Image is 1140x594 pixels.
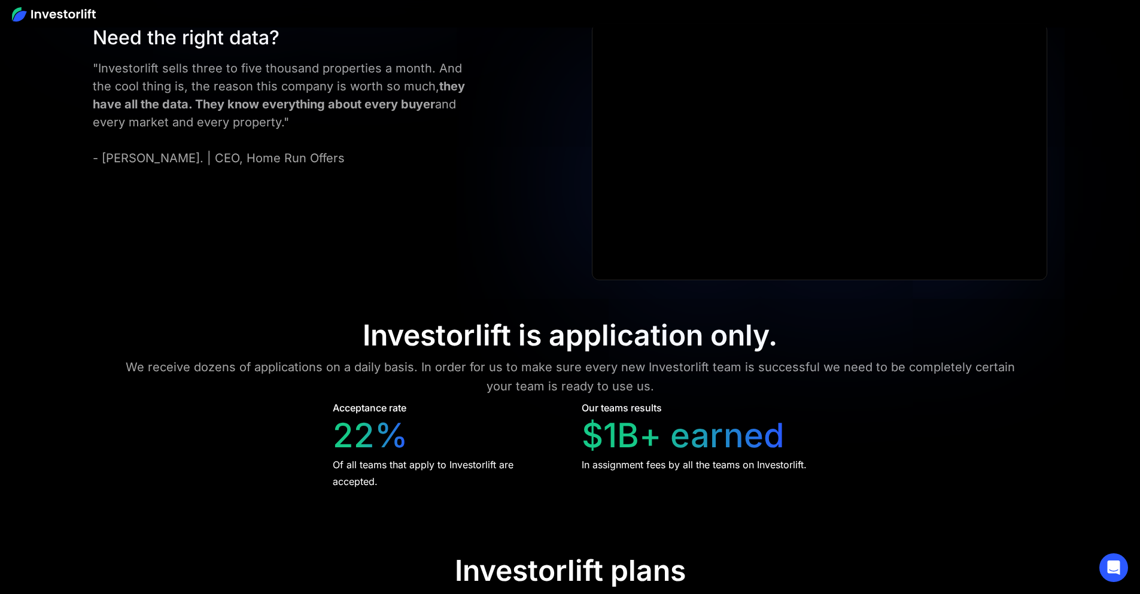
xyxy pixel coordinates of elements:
[582,456,807,473] div: In assignment fees by all the teams on Investorlift.
[582,416,785,456] div: $1B+ earned
[582,401,662,415] div: Our teams results
[93,59,483,167] div: "Investorlift sells three to five thousand properties a month. And the cool thing is, the reason ...
[114,357,1026,396] div: We receive dozens of applications on a daily basis. In order for us to make sure every new Invest...
[93,23,483,52] div: Need the right data?
[333,401,406,415] div: Acceptance rate
[93,79,465,111] strong: they have all the data. They know everything about every buyer
[363,318,777,353] div: Investorlift is application only.
[1099,553,1128,582] div: Open Intercom Messenger
[333,416,408,456] div: 22%
[333,456,560,490] div: Of all teams that apply to Investorlift are accepted.
[455,553,686,588] div: Investorlift plans
[592,24,1046,280] iframe: Ryan Pineda | Testimonial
